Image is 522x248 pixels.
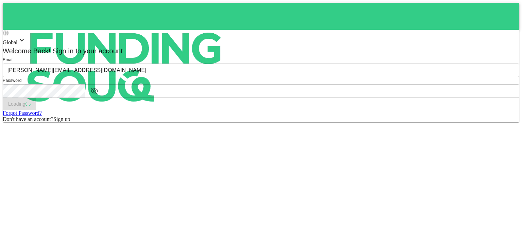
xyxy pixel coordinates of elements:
[3,57,14,62] span: Email
[3,84,85,98] input: password
[51,47,123,55] span: Sign in to your account
[3,3,247,132] img: logo
[3,78,22,83] span: Password
[3,36,519,46] div: Global
[53,116,70,122] span: Sign up
[3,116,53,122] span: Don't have an account?
[3,47,51,55] span: Welcome Back!
[3,110,42,116] a: Forgot Password?
[3,3,519,30] a: logo
[3,64,519,77] input: email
